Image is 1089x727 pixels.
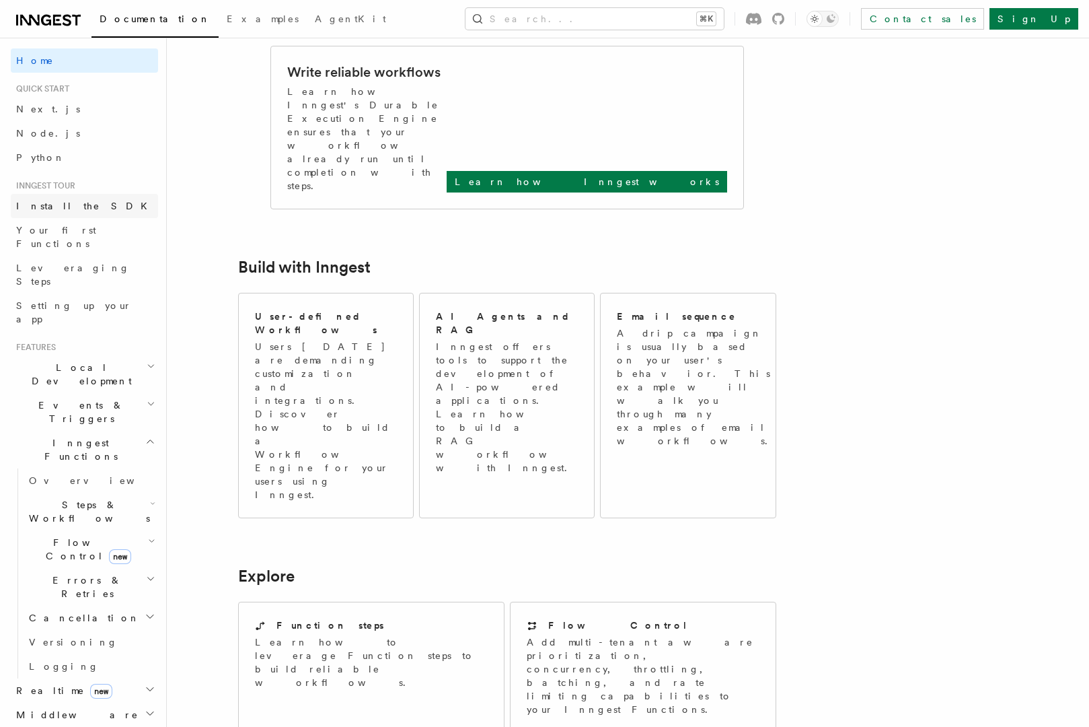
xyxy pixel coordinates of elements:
[24,630,158,654] a: Versioning
[11,469,158,679] div: Inngest Functions
[806,11,839,27] button: Toggle dark mode
[227,13,299,24] span: Examples
[16,201,155,211] span: Install the SDK
[11,194,158,218] a: Install the SDK
[11,679,158,703] button: Realtimenew
[617,310,737,323] h2: Email sequence
[11,180,75,191] span: Inngest tour
[11,355,158,393] button: Local Development
[24,493,158,530] button: Steps & Workflows
[11,342,56,353] span: Features
[16,152,65,163] span: Python
[16,54,54,67] span: Home
[287,63,441,81] h2: Write reliable workflows
[238,258,371,277] a: Build with Inngest
[90,684,112,699] span: new
[617,326,776,448] p: A drip campaign is usually based on your user's behavior. This example will walk you through many...
[11,361,147,388] span: Local Development
[11,293,158,331] a: Setting up your app
[11,431,158,469] button: Inngest Functions
[16,225,96,249] span: Your first Functions
[11,218,158,256] a: Your first Functions
[29,475,167,486] span: Overview
[219,4,307,36] a: Examples
[315,13,386,24] span: AgentKit
[861,8,984,30] a: Contact sales
[29,637,118,648] span: Versioning
[238,293,414,518] a: User-defined WorkflowsUsers [DATE] are demanding customization and integrations. Discover how to ...
[29,661,99,672] span: Logging
[24,568,158,606] button: Errors & Retries
[465,8,724,30] button: Search...⌘K
[238,567,295,586] a: Explore
[11,121,158,145] a: Node.js
[109,549,131,564] span: new
[255,310,397,337] h2: User-defined Workflows
[419,293,595,518] a: AI Agents and RAGInngest offers tools to support the development of AI-powered applications. Lear...
[989,8,1078,30] a: Sign Up
[548,619,688,632] h2: Flow Control
[436,340,580,475] p: Inngest offers tools to support the development of AI-powered applications. Learn how to build a ...
[16,300,132,324] span: Setting up your app
[11,48,158,73] a: Home
[447,171,727,193] a: Learn how Inngest works
[11,83,69,94] span: Quick start
[11,256,158,293] a: Leveraging Steps
[24,536,148,563] span: Flow Control
[24,654,158,679] a: Logging
[697,12,716,26] kbd: ⌘K
[527,635,759,716] p: Add multi-tenant aware prioritization, concurrency, throttling, batching, and rate limiting capab...
[24,469,158,493] a: Overview
[11,684,112,697] span: Realtime
[24,611,140,625] span: Cancellation
[24,574,146,600] span: Errors & Retries
[11,97,158,121] a: Next.js
[276,619,384,632] h2: Function steps
[11,399,147,425] span: Events & Triggers
[24,606,158,630] button: Cancellation
[600,293,776,518] a: Email sequenceA drip campaign is usually based on your user's behavior. This example will walk yo...
[307,4,394,36] a: AgentKit
[100,13,211,24] span: Documentation
[24,530,158,568] button: Flow Controlnew
[255,635,488,689] p: Learn how to leverage Function steps to build reliable workflows.
[16,263,130,287] span: Leveraging Steps
[11,393,158,431] button: Events & Triggers
[255,340,397,501] p: Users [DATE] are demanding customization and integrations. Discover how to build a Workflow Engin...
[24,498,150,525] span: Steps & Workflows
[16,104,80,114] span: Next.js
[436,310,580,337] h2: AI Agents and RAG
[91,4,219,38] a: Documentation
[16,128,80,139] span: Node.js
[11,145,158,170] a: Python
[287,85,447,193] p: Learn how Inngest's Durable Execution Engine ensures that your workflow already run until complet...
[11,708,139,722] span: Middleware
[455,175,719,188] p: Learn how Inngest works
[11,436,145,463] span: Inngest Functions
[11,703,158,727] button: Middleware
